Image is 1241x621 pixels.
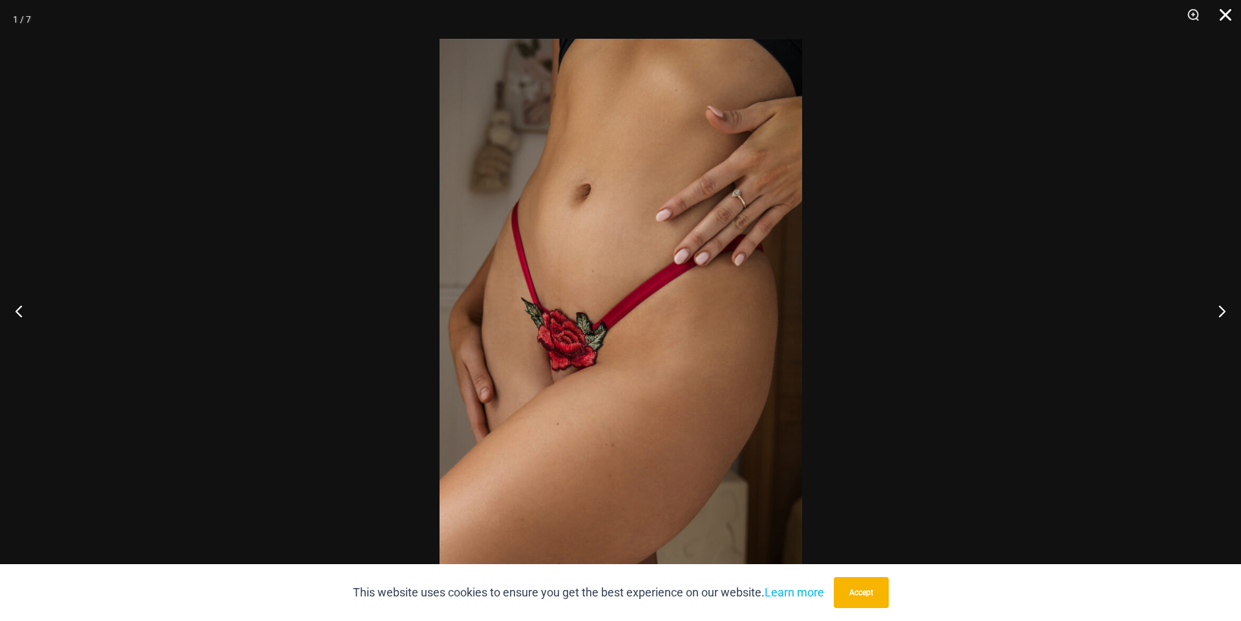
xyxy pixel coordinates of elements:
[1193,279,1241,343] button: Next
[440,39,802,582] img: Carla Red 6002 Bottom 05
[13,10,31,29] div: 1 / 7
[353,583,824,602] p: This website uses cookies to ensure you get the best experience on our website.
[834,577,889,608] button: Accept
[765,585,824,599] a: Learn more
